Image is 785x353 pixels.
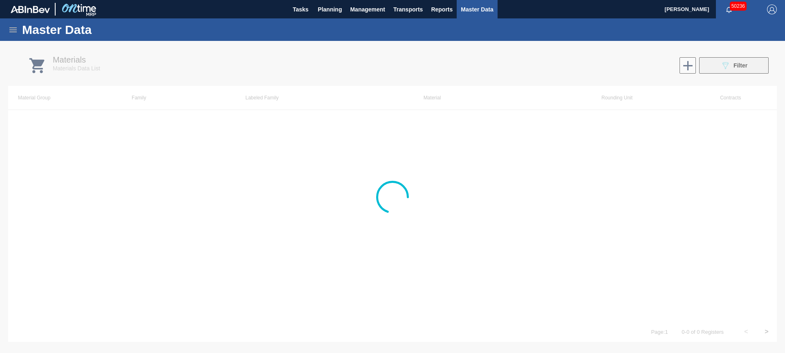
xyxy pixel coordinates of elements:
span: Master Data [461,4,493,14]
img: TNhmsLtSVTkK8tSr43FrP2fwEKptu5GPRR3wAAAABJRU5ErkJggg== [11,6,50,13]
span: Transports [393,4,423,14]
span: 50236 [730,2,747,11]
span: Reports [431,4,453,14]
button: Notifications [716,4,742,15]
span: Tasks [292,4,310,14]
img: Logout [767,4,777,14]
span: Planning [318,4,342,14]
span: Management [350,4,385,14]
h1: Master Data [22,25,167,34]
